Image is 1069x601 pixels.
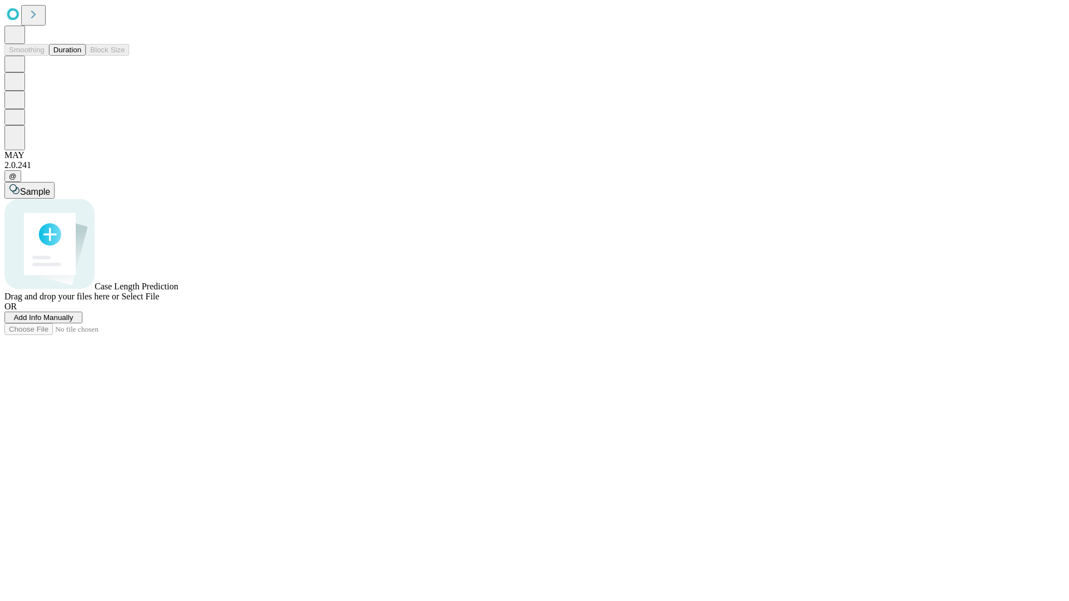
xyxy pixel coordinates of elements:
[4,292,119,301] span: Drag and drop your files here or
[4,160,1065,170] div: 2.0.241
[4,44,49,56] button: Smoothing
[121,292,159,301] span: Select File
[4,170,21,182] button: @
[49,44,86,56] button: Duration
[9,172,17,180] span: @
[4,150,1065,160] div: MAY
[86,44,129,56] button: Block Size
[4,312,82,323] button: Add Info Manually
[95,282,178,291] span: Case Length Prediction
[4,302,17,311] span: OR
[4,182,55,199] button: Sample
[20,187,50,196] span: Sample
[14,313,73,322] span: Add Info Manually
